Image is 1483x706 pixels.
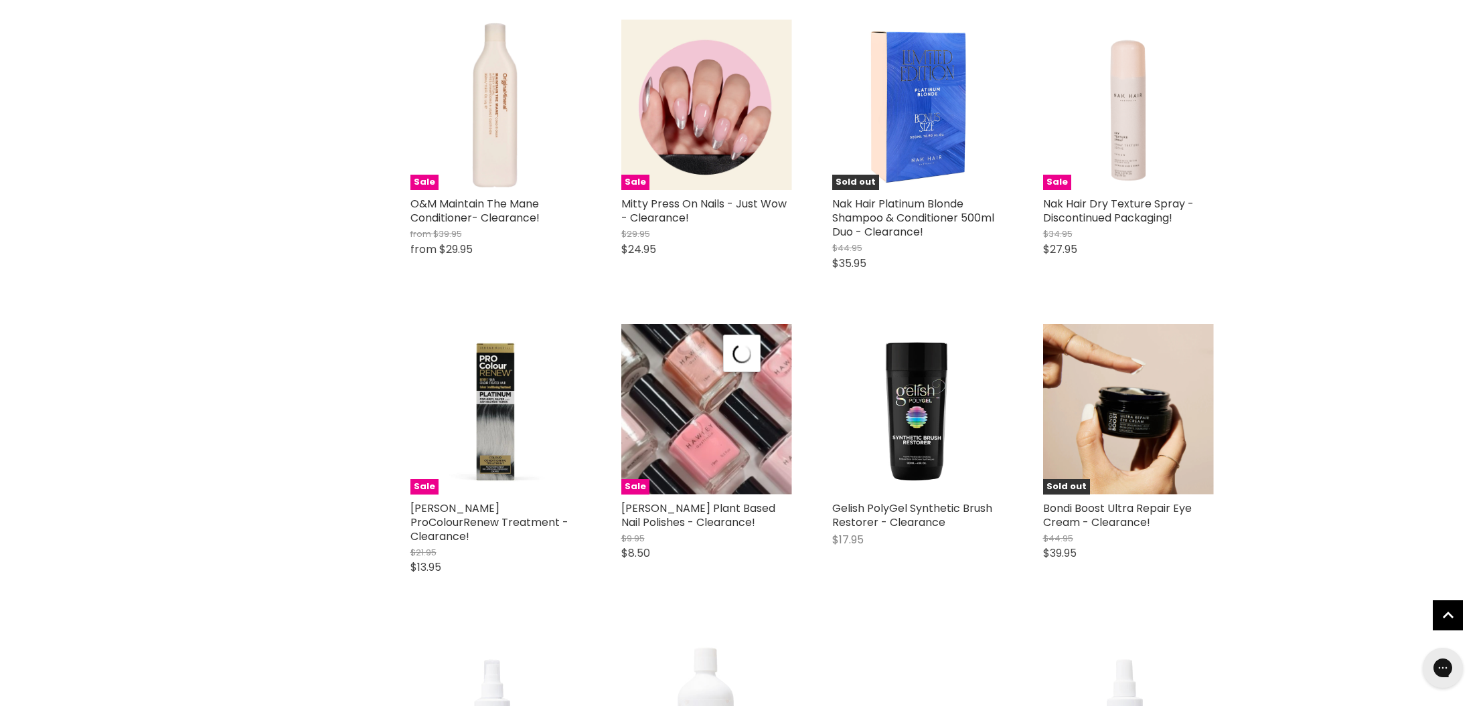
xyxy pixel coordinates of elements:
[410,19,581,190] img: O&M Maintain The Mane Conditioner- Clearance!
[1043,242,1077,257] span: $27.95
[621,532,645,545] span: $9.95
[621,242,656,257] span: $24.95
[410,559,441,575] span: $13.95
[832,175,879,190] span: Sold out
[410,324,581,495] img: Jerome Russell ProColourRenew Treatment - Clearance!
[860,19,973,190] img: Nak Hair Platinum Blonde Shampoo & Conditioner 500ml Duo - Clearance!
[410,546,437,559] span: $21.95
[621,19,792,190] a: Mitty Press On Nails - Just Wow - Clearance!Sale
[1043,175,1071,190] span: Sale
[621,545,650,561] span: $8.50
[410,479,439,495] span: Sale
[410,196,540,226] a: O&M Maintain The Mane Conditioner- Clearance!
[832,19,1003,190] a: Nak Hair Platinum Blonde Shampoo & Conditioner 500ml Duo - Clearance!Sold out
[621,324,792,495] a: Hawley Plant Based Nail Polishes - Clearance!Sale
[832,196,994,240] a: Nak Hair Platinum Blonde Shampoo & Conditioner 500ml Duo - Clearance!
[1043,479,1090,495] span: Sold out
[832,256,866,271] span: $35.95
[410,175,439,190] span: Sale
[1043,196,1194,226] a: Nak Hair Dry Texture Spray - Discontinued Packaging!
[621,228,650,240] span: $29.95
[1043,228,1073,240] span: $34.95
[433,228,462,240] span: $39.95
[1043,545,1077,561] span: $39.95
[1043,501,1192,530] a: Bondi Boost Ultra Repair Eye Cream - Clearance!
[1043,532,1073,545] span: $44.95
[832,532,864,547] span: $17.95
[621,501,775,530] a: [PERSON_NAME] Plant Based Nail Polishes - Clearance!
[621,175,649,190] span: Sale
[1043,324,1214,495] img: Bondi Boost Ultra Repair Eye Cream - Clearance!
[439,242,473,257] span: $29.95
[621,324,792,495] img: Hawley Plant Based Nail Polishes - Clearance!
[410,242,437,257] span: from
[832,242,862,254] span: $44.95
[621,196,787,226] a: Mitty Press On Nails - Just Wow - Clearance!
[1043,324,1214,495] a: Bondi Boost Ultra Repair Eye Cream - Clearance!Sold out
[1043,19,1214,190] img: Nak Hair Dry Texture Spray - Discontinued Packaging!
[410,19,581,190] a: O&M Maintain The Mane Conditioner- Clearance!Sale
[1043,19,1214,190] a: Nak Hair Dry Texture Spray - Discontinued Packaging!Sale
[621,479,649,495] span: Sale
[410,501,568,544] a: [PERSON_NAME] ProColourRenew Treatment - Clearance!
[621,19,792,190] img: Mitty Press On Nails - Just Wow - Clearance!
[410,228,431,240] span: from
[410,324,581,495] a: Jerome Russell ProColourRenew Treatment - Clearance!Sale
[832,501,992,530] a: Gelish PolyGel Synthetic Brush Restorer - Clearance
[832,324,1003,495] img: Gelish PolyGel Synthetic Brush Restorer - Clearance
[1416,643,1470,693] iframe: Gorgias live chat messenger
